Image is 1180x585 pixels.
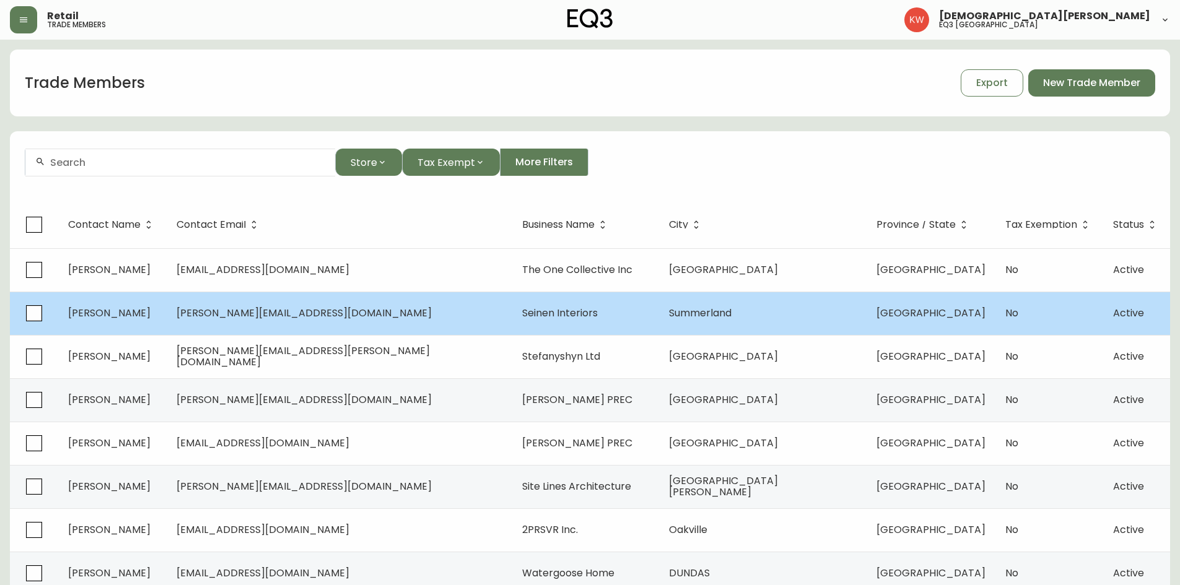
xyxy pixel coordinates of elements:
span: [PERSON_NAME] [68,436,151,450]
span: DUNDAS [669,566,710,580]
span: [GEOGRAPHIC_DATA] [876,392,986,407]
span: [PERSON_NAME] [68,392,151,407]
img: logo [567,9,613,28]
span: [EMAIL_ADDRESS][DOMAIN_NAME] [177,436,349,450]
span: Active [1113,436,1144,450]
span: Status [1113,219,1160,230]
img: f33162b67396b0982c40ce2a87247151 [904,7,929,32]
span: [PERSON_NAME][EMAIL_ADDRESS][DOMAIN_NAME] [177,479,432,493]
span: Site Lines Architecture [522,479,631,493]
button: Tax Exempt [402,149,500,176]
span: Summerland [669,306,732,320]
span: Active [1113,262,1144,277]
span: Status [1113,221,1144,228]
span: [GEOGRAPHIC_DATA] [669,436,778,450]
span: [EMAIL_ADDRESS][DOMAIN_NAME] [177,566,349,580]
span: Contact Name [68,221,141,228]
span: Business Name [522,219,611,230]
span: [GEOGRAPHIC_DATA] [876,262,986,277]
span: No [1005,392,1018,407]
span: Contact Email [177,221,246,228]
span: Business Name [522,221,595,228]
span: Active [1113,522,1144,537]
span: [EMAIL_ADDRESS][DOMAIN_NAME] [177,262,349,277]
span: Store [351,155,377,170]
span: City [669,221,688,228]
span: [GEOGRAPHIC_DATA] [876,479,986,493]
span: No [1005,306,1018,320]
span: [PERSON_NAME] [68,349,151,363]
span: Oakville [669,522,707,537]
span: [PERSON_NAME] [68,566,151,580]
span: Contact Email [177,219,262,230]
span: City [669,219,704,230]
span: [GEOGRAPHIC_DATA] [669,392,778,407]
span: [PERSON_NAME] [68,522,151,537]
span: [GEOGRAPHIC_DATA] [876,436,986,450]
span: Province / State [876,221,956,228]
span: No [1005,436,1018,450]
span: [GEOGRAPHIC_DATA][PERSON_NAME] [669,474,778,499]
span: [PERSON_NAME] [68,479,151,493]
input: Search [50,157,325,168]
span: [PERSON_NAME] [68,306,151,320]
span: Province / State [876,219,972,230]
span: [DEMOGRAPHIC_DATA][PERSON_NAME] [939,11,1150,21]
span: [PERSON_NAME] PREC [522,436,632,450]
span: [PERSON_NAME][EMAIL_ADDRESS][DOMAIN_NAME] [177,306,432,320]
span: 2PRSVR Inc. [522,522,578,537]
span: No [1005,349,1018,363]
span: Active [1113,349,1144,363]
span: [GEOGRAPHIC_DATA] [876,522,986,537]
span: More Filters [515,155,573,169]
span: Tax Exemption [1005,221,1077,228]
span: Active [1113,306,1144,320]
span: [EMAIL_ADDRESS][DOMAIN_NAME] [177,522,349,537]
span: [GEOGRAPHIC_DATA] [876,349,986,363]
span: [GEOGRAPHIC_DATA] [669,349,778,363]
span: No [1005,479,1018,493]
span: [GEOGRAPHIC_DATA] [876,566,986,580]
span: New Trade Member [1043,76,1140,90]
span: Active [1113,566,1144,580]
button: Export [961,69,1023,97]
span: Stefanyshyn Ltd [522,349,600,363]
span: Active [1113,392,1144,407]
span: [PERSON_NAME][EMAIL_ADDRESS][PERSON_NAME][DOMAIN_NAME] [177,344,430,369]
span: No [1005,566,1018,580]
span: Tax Exemption [1005,219,1093,230]
span: Tax Exempt [417,155,475,170]
span: Watergoose Home [522,566,614,580]
span: [PERSON_NAME] [68,262,151,277]
button: More Filters [500,149,588,176]
span: Retail [47,11,79,21]
span: Active [1113,479,1144,493]
span: The One Collective Inc [522,262,632,277]
h1: Trade Members [25,72,145,93]
span: Export [976,76,1008,90]
h5: eq3 [GEOGRAPHIC_DATA] [939,21,1038,28]
span: No [1005,522,1018,537]
span: Contact Name [68,219,157,230]
span: [GEOGRAPHIC_DATA] [876,306,986,320]
span: [PERSON_NAME][EMAIL_ADDRESS][DOMAIN_NAME] [177,392,432,407]
span: [PERSON_NAME] PREC [522,392,632,407]
span: No [1005,262,1018,277]
h5: trade members [47,21,106,28]
span: Seinen Interiors [522,306,598,320]
button: Store [335,149,402,176]
span: [GEOGRAPHIC_DATA] [669,262,778,277]
button: New Trade Member [1028,69,1155,97]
